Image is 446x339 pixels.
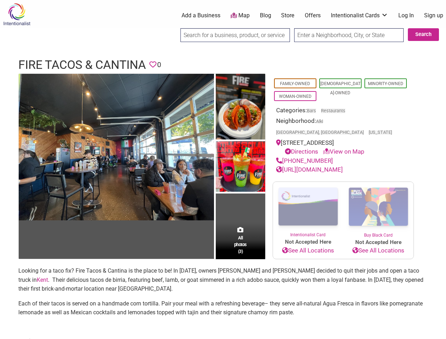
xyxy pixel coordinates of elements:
div: Categories: [276,106,410,117]
a: Offers [305,12,321,19]
a: Log In [398,12,414,19]
p: Each of their tacos is served on a handmade corn tortilla. Pair your meal with a refreshing bever... [18,299,428,317]
a: Restaurants [321,108,345,113]
a: Store [281,12,295,19]
a: Buy Black Card [343,182,414,238]
a: Map [231,12,250,20]
span: All photos (3) [234,234,247,255]
a: [PHONE_NUMBER] [276,157,333,164]
a: Sign up [424,12,443,19]
a: Family-Owned [280,81,310,86]
a: See All Locations [343,246,414,255]
span: [GEOGRAPHIC_DATA], [GEOGRAPHIC_DATA] [276,130,364,135]
p: Looking for a taco fix? Fire Tacos & Cantina is the place to be! In [DATE], owners [PERSON_NAME] ... [18,266,428,293]
img: Buy Black Card [343,182,414,232]
a: [URL][DOMAIN_NAME] [276,166,343,173]
div: Neighborhood: [276,117,410,138]
span: Not Accepted Here [273,238,343,246]
a: Intentionalist Card [273,182,343,238]
img: Intentionalist Card [273,182,343,232]
a: View on Map [323,148,364,155]
span: [US_STATE] [369,130,392,135]
a: Intentionalist Cards [331,12,388,19]
span: Not Accepted Here [343,238,414,246]
input: Search for a business, product, or service [180,28,290,42]
a: Minority-Owned [368,81,403,86]
h1: Fire Tacos & Cantina [18,56,146,73]
button: Search [408,28,439,41]
a: Woman-Owned [279,94,311,99]
a: See All Locations [273,246,343,255]
div: [STREET_ADDRESS] [276,138,410,156]
a: [DEMOGRAPHIC_DATA]-Owned [320,81,361,95]
a: Kent [37,276,48,283]
a: Add a Business [182,12,220,19]
a: Directions [285,148,318,155]
a: Bars [307,108,316,113]
input: Enter a Neighborhood, City, or State [294,28,404,42]
a: Blog [260,12,271,19]
span: Alki [316,119,323,124]
span: 0 [157,59,161,70]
